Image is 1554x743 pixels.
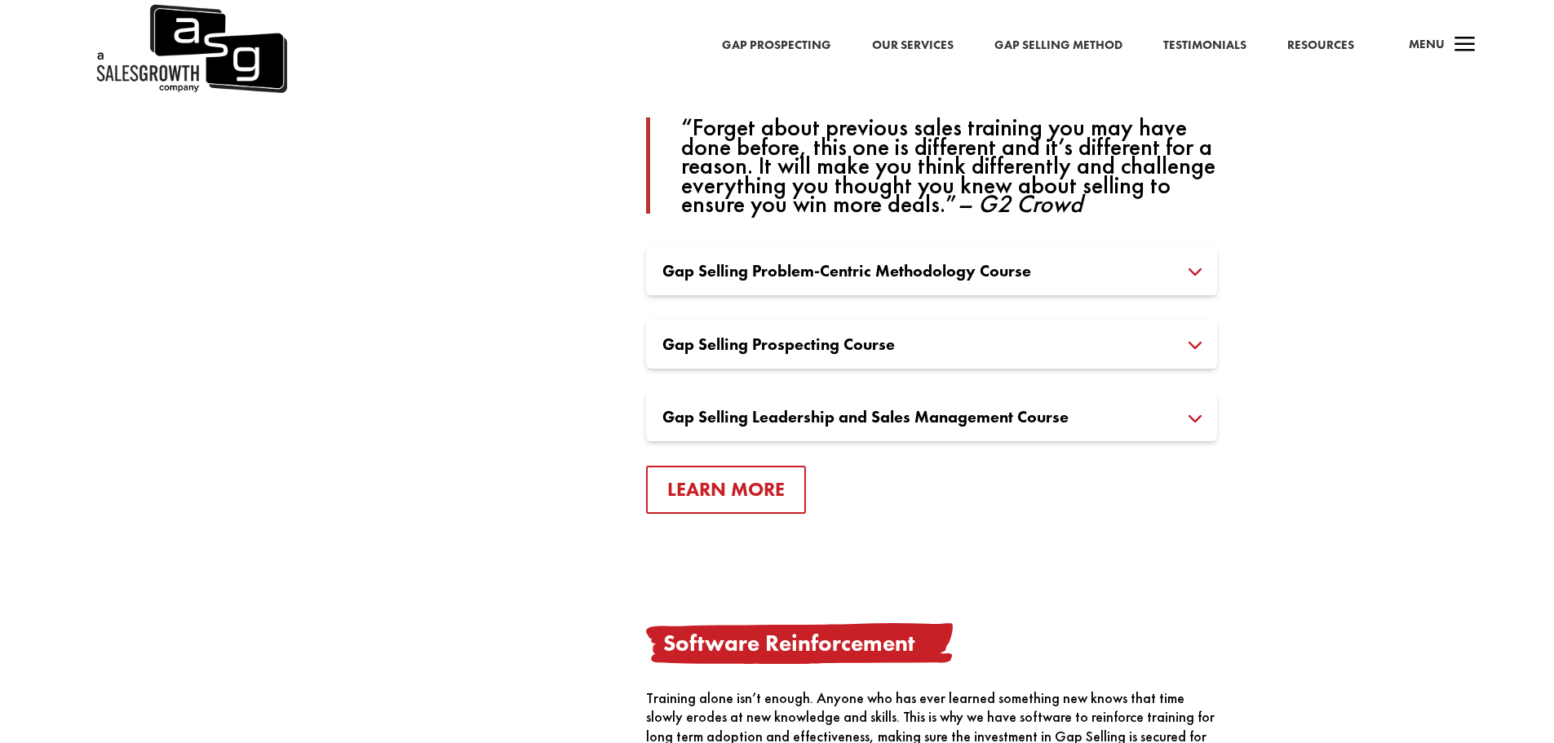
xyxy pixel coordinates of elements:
[646,466,806,514] a: Learn More
[646,623,1217,664] h3: Software Reinforcement
[681,117,1217,214] p: “Forget about previous sales training you may have done before, this one is different and it’s di...
[957,188,1082,219] cite: – G2 Crowd
[662,263,1201,279] h3: Gap Selling Problem-Centric Methodology Course
[1449,29,1481,62] span: a
[722,35,831,56] a: Gap Prospecting
[872,35,954,56] a: Our Services
[1409,36,1445,52] span: Menu
[994,35,1122,56] a: Gap Selling Method
[1163,35,1246,56] a: Testimonials
[662,409,1201,425] h3: Gap Selling Leadership and Sales Management Course
[662,336,1201,352] h3: Gap Selling Prospecting Course
[1287,35,1354,56] a: Resources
